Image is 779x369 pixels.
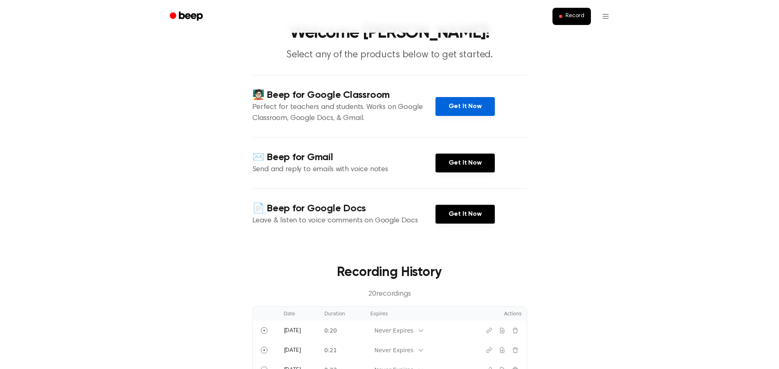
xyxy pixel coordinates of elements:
[258,344,271,357] button: Play
[252,202,436,215] h4: 📄 Beep for Google Docs
[436,97,495,116] a: Get It Now
[252,88,436,102] h4: 🧑🏻‍🏫 Beep for Google Classroom
[265,289,514,300] p: 20 recording s
[509,344,522,357] button: Delete recording
[552,8,590,25] button: Record
[180,25,599,42] h1: Welcome [PERSON_NAME]!
[566,13,584,20] span: Record
[164,9,210,25] a: Beep
[436,205,495,224] a: Get It Now
[284,348,301,353] span: [DATE]
[258,324,271,337] button: Play
[319,340,366,360] td: 0:21
[265,263,514,282] h3: Recording History
[366,307,461,321] th: Expires
[461,307,527,321] th: Actions
[252,151,436,164] h4: ✉️ Beep for Gmail
[319,307,366,321] th: Duration
[233,48,547,62] p: Select any of the products below to get started.
[252,102,436,124] p: Perfect for teachers and students. Works on Google Classroom, Google Docs, & Gmail.
[284,328,301,334] span: [DATE]
[509,324,522,337] button: Delete recording
[319,321,366,340] td: 0:20
[279,307,319,321] th: Date
[496,344,509,357] button: Download recording
[596,7,615,26] button: Open menu
[436,154,495,172] a: Get It Now
[375,326,413,335] div: Never Expires
[252,215,436,226] p: Leave & listen to voice comments on Google Docs
[483,324,496,337] button: Copy link
[375,346,413,355] div: Never Expires
[496,324,509,337] button: Download recording
[252,164,436,175] p: Send and reply to emails with voice notes
[483,344,496,357] button: Copy link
